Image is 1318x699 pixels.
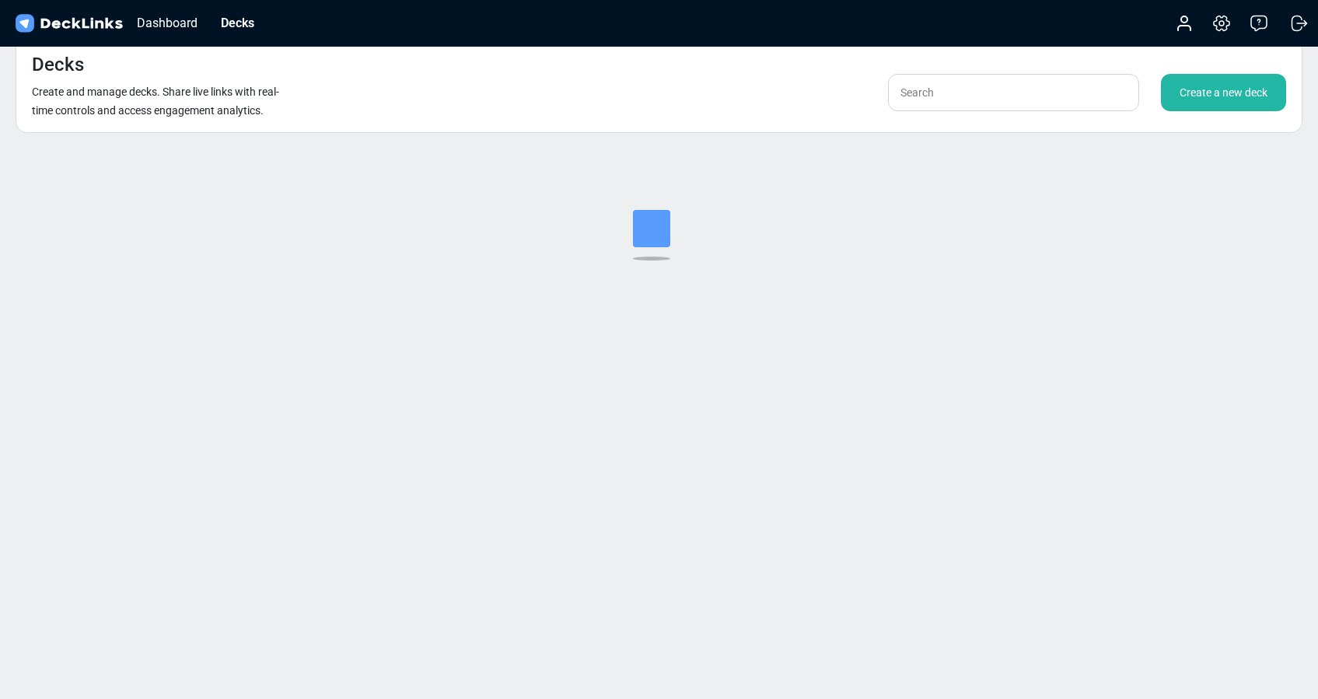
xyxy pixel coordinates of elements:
[888,74,1139,111] input: Search
[32,54,84,76] h4: Decks
[213,13,262,33] div: Decks
[129,13,205,33] div: Dashboard
[32,86,279,117] small: Create and manage decks. Share live links with real-time controls and access engagement analytics.
[12,12,125,35] img: DeckLinks
[1161,74,1286,111] div: Create a new deck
